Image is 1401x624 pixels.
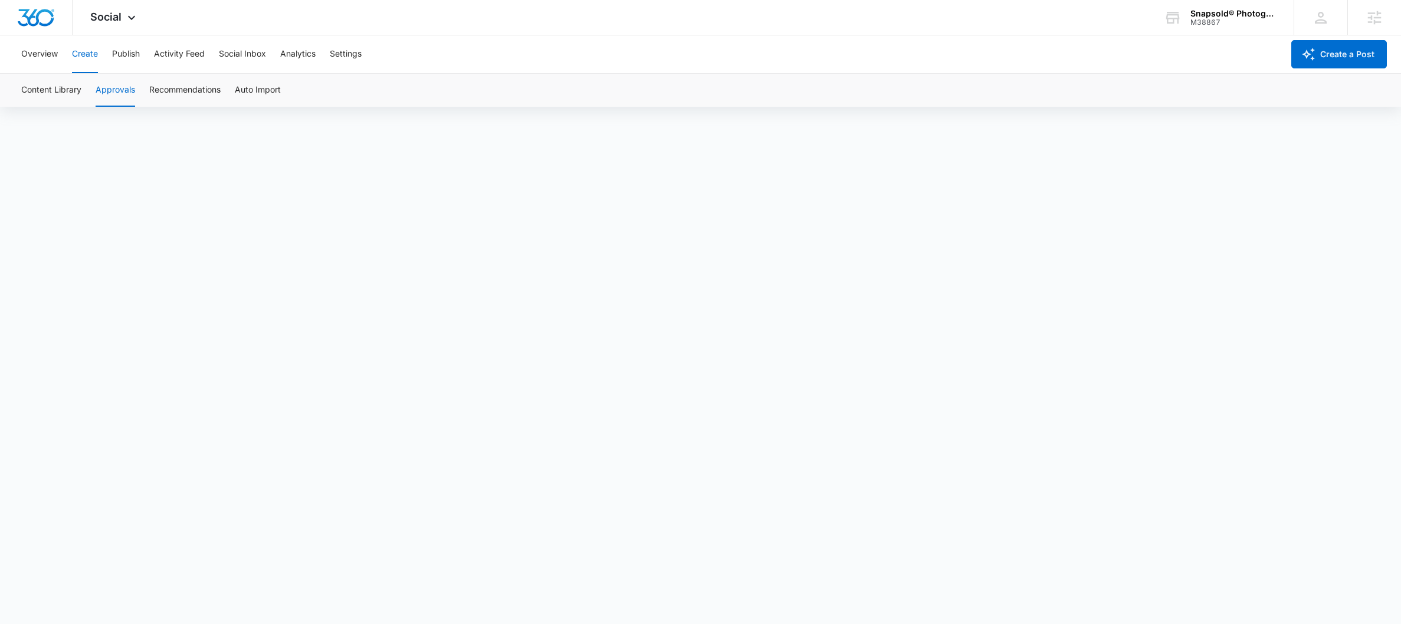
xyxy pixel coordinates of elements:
[1190,18,1277,27] div: account id
[235,74,281,107] button: Auto Import
[72,35,98,73] button: Create
[21,74,81,107] button: Content Library
[1291,40,1387,68] button: Create a Post
[219,35,266,73] button: Social Inbox
[1190,9,1277,18] div: account name
[154,35,205,73] button: Activity Feed
[330,35,362,73] button: Settings
[96,74,135,107] button: Approvals
[21,35,58,73] button: Overview
[112,35,140,73] button: Publish
[280,35,316,73] button: Analytics
[90,11,122,23] span: Social
[149,74,221,107] button: Recommendations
